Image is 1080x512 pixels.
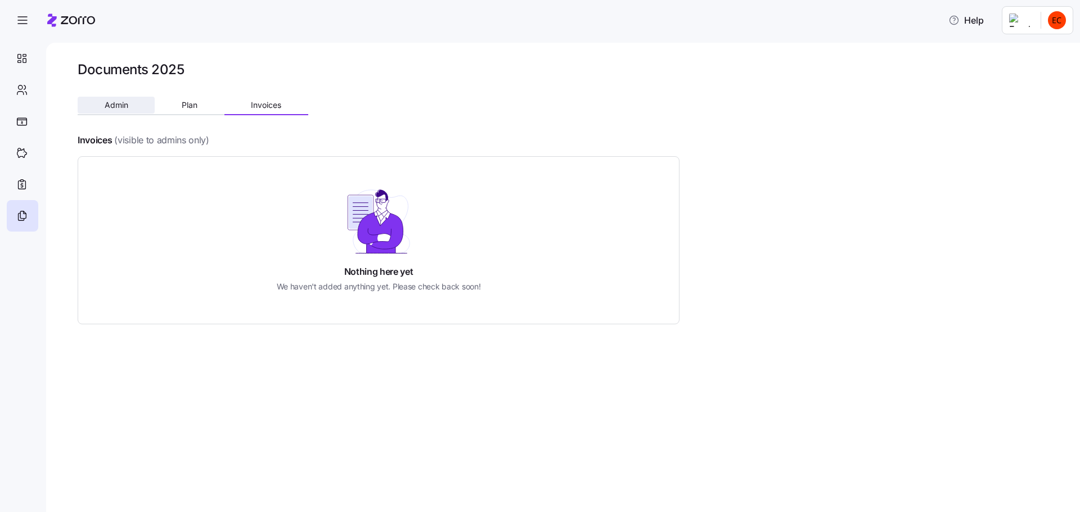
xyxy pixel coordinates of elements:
span: Invoices [251,101,281,109]
span: Help [948,13,984,27]
span: (visible to admins only) [114,133,209,147]
span: Plan [182,101,197,109]
span: Admin [105,101,128,109]
h5: We haven't added anything yet. Please check back soon! [277,280,481,292]
img: cc97166a80db72ba115bf250c5d9a898 [1048,11,1066,29]
img: Employer logo [1009,13,1032,27]
button: Help [939,9,993,31]
h1: Documents 2025 [78,61,184,78]
h4: Invoices [78,134,112,147]
h4: Nothing here yet [344,265,413,278]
